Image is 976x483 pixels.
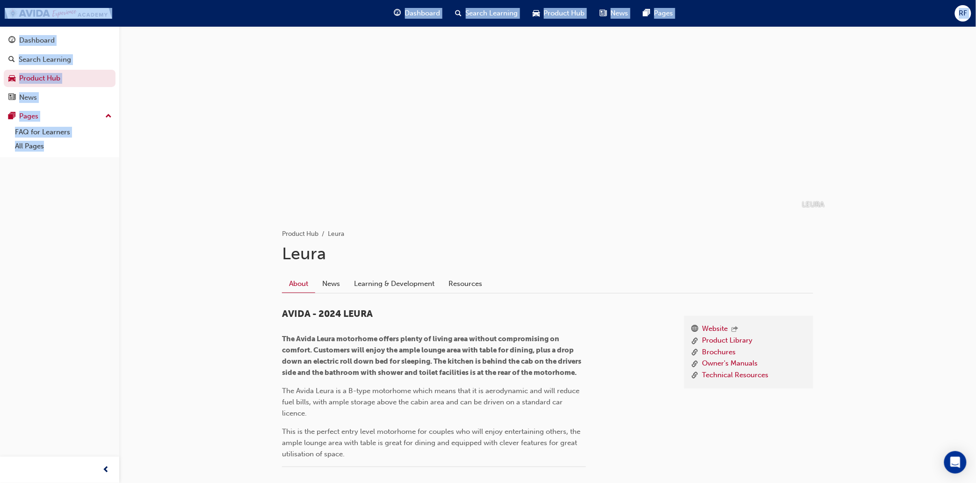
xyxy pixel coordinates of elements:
[4,108,116,125] button: Pages
[466,8,518,19] span: Search Learning
[282,275,315,293] a: About
[8,74,15,83] span: car-icon
[11,139,116,154] a: All Pages
[282,308,373,319] span: AVIDA - 2024 LEURA
[347,275,441,293] a: Learning & Development
[8,112,15,121] span: pages-icon
[600,7,607,19] span: news-icon
[692,347,699,359] span: link-icon
[692,335,699,347] span: link-icon
[702,358,758,370] a: Owner's Manuals
[955,5,971,22] button: RF
[5,8,112,19] img: Trak
[387,4,448,23] a: guage-iconDashboard
[282,427,582,458] span: This is the perfect entry level motorhome for couples who will enjoy entertaining others, the amp...
[732,326,738,334] span: outbound-icon
[702,370,769,381] a: Technical Resources
[455,7,462,19] span: search-icon
[282,387,581,417] span: The Avida Leura is a B-type motorhome which means that it is aerodynamic and will reduce fuel bil...
[944,451,967,474] div: Open Intercom Messenger
[643,7,651,19] span: pages-icon
[105,110,112,123] span: up-icon
[4,32,116,49] a: Dashboard
[692,370,699,381] span: link-icon
[802,199,824,210] p: LEURA
[611,8,629,19] span: News
[11,125,116,139] a: FAQ for Learners
[959,8,968,19] span: RF
[654,8,673,19] span: Pages
[315,275,347,293] a: News
[448,4,526,23] a: search-iconSearch Learning
[4,89,116,106] a: News
[19,92,37,103] div: News
[8,94,15,102] span: news-icon
[19,111,38,122] div: Pages
[544,8,585,19] span: Product Hub
[4,30,116,108] button: DashboardSearch LearningProduct HubNews
[4,51,116,68] a: Search Learning
[702,323,728,336] a: Website
[4,70,116,87] a: Product Hub
[526,4,593,23] a: car-iconProduct Hub
[394,7,401,19] span: guage-icon
[282,243,813,264] h1: Leura
[702,335,753,347] a: Product Library
[282,230,318,238] a: Product Hub
[593,4,636,23] a: news-iconNews
[8,37,15,45] span: guage-icon
[441,275,489,293] a: Resources
[636,4,681,23] a: pages-iconPages
[19,54,71,65] div: Search Learning
[702,347,736,359] a: Brochures
[405,8,441,19] span: Dashboard
[282,335,583,377] span: The Avida Leura motorhome offers plenty of living area without compromising on comfort. Customers...
[692,323,699,336] span: www-icon
[19,35,55,46] div: Dashboard
[8,56,15,64] span: search-icon
[533,7,540,19] span: car-icon
[103,464,110,476] span: prev-icon
[692,358,699,370] span: link-icon
[328,229,344,240] li: Leura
